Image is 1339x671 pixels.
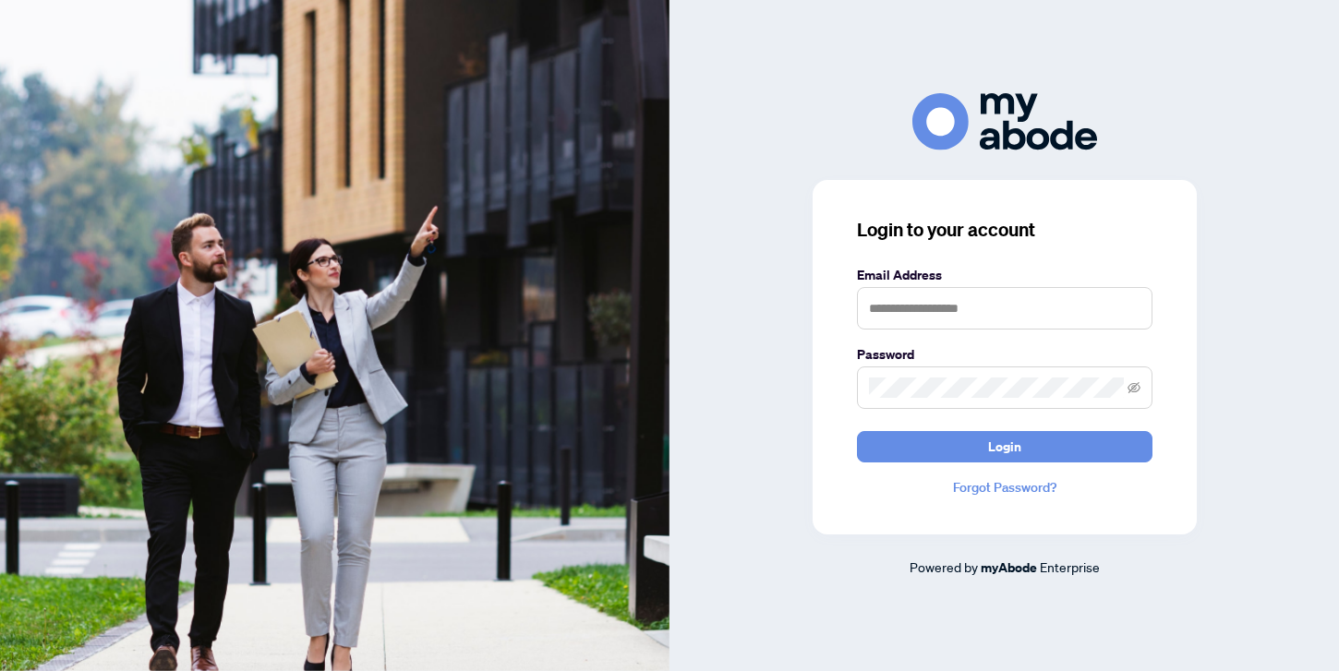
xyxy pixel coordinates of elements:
a: Forgot Password? [857,477,1152,497]
a: myAbode [981,557,1037,578]
span: Enterprise [1040,558,1100,575]
span: Powered by [910,558,978,575]
label: Email Address [857,265,1152,285]
span: eye-invisible [1128,381,1140,394]
img: ma-logo [912,93,1097,150]
label: Password [857,344,1152,365]
h3: Login to your account [857,217,1152,243]
button: Login [857,431,1152,462]
span: Login [988,432,1021,461]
